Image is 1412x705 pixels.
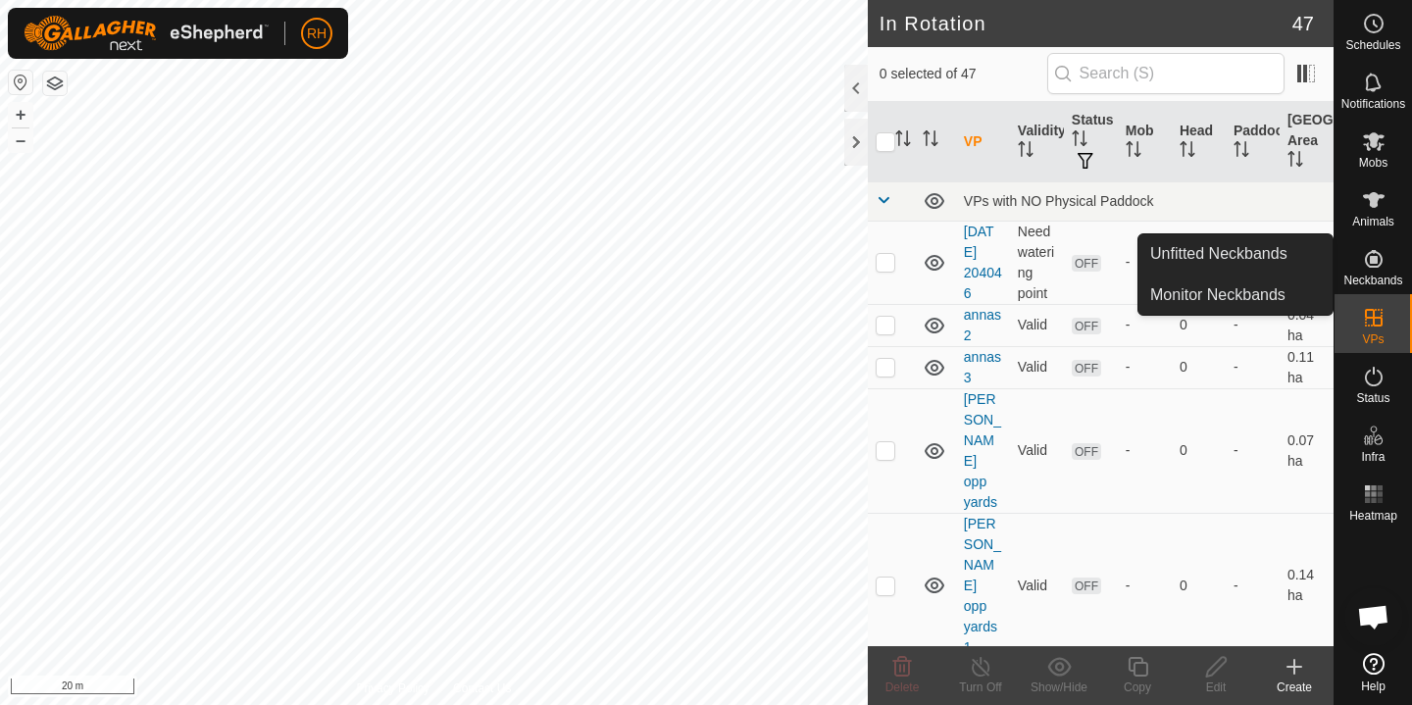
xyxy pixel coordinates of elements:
[1280,513,1334,658] td: 0.14 ha
[1280,388,1334,513] td: 0.07 ha
[1172,304,1226,346] td: 0
[307,24,327,44] span: RH
[1118,102,1172,182] th: Mob
[1226,304,1280,346] td: -
[1010,221,1064,304] td: Need watering point
[9,71,32,94] button: Reset Map
[1072,318,1101,334] span: OFF
[9,103,32,126] button: +
[1018,144,1034,160] p-sorticon: Activate to sort
[1335,645,1412,700] a: Help
[1280,346,1334,388] td: 0.11 ha
[1126,315,1164,335] div: -
[24,16,269,51] img: Gallagher Logo
[880,64,1047,84] span: 0 selected of 47
[1345,39,1400,51] span: Schedules
[1098,679,1177,696] div: Copy
[1341,98,1405,110] span: Notifications
[1126,357,1164,378] div: -
[1072,578,1101,594] span: OFF
[1150,242,1287,266] span: Unfitted Neckbands
[1126,252,1164,273] div: -
[1010,388,1064,513] td: Valid
[1226,346,1280,388] td: -
[964,349,1001,385] a: annas 3
[1010,304,1064,346] td: Valid
[956,102,1010,182] th: VP
[453,680,511,697] a: Contact Us
[1126,144,1141,160] p-sorticon: Activate to sort
[1280,102,1334,182] th: [GEOGRAPHIC_DATA] Area
[1226,102,1280,182] th: Paddock
[1349,510,1397,522] span: Heatmap
[1172,346,1226,388] td: 0
[1292,9,1314,38] span: 47
[1047,53,1285,94] input: Search (S)
[1020,679,1098,696] div: Show/Hide
[1361,451,1385,463] span: Infra
[964,193,1326,209] div: VPs with NO Physical Paddock
[1344,587,1403,646] div: Open chat
[1287,154,1303,170] p-sorticon: Activate to sort
[1064,102,1118,182] th: Status
[1072,443,1101,460] span: OFF
[9,128,32,152] button: –
[1138,234,1333,274] a: Unfitted Neckbands
[1343,275,1402,286] span: Neckbands
[1362,333,1384,345] span: VPs
[1138,276,1333,315] a: Monitor Neckbands
[1126,576,1164,596] div: -
[1172,388,1226,513] td: 0
[1010,346,1064,388] td: Valid
[1177,679,1255,696] div: Edit
[941,679,1020,696] div: Turn Off
[964,224,1002,301] a: [DATE] 204046
[1359,157,1387,169] span: Mobs
[1172,221,1226,304] td: 0
[964,391,1001,510] a: [PERSON_NAME] opp yards
[1072,255,1101,272] span: OFF
[880,12,1292,35] h2: In Rotation
[1352,216,1394,227] span: Animals
[1226,388,1280,513] td: -
[1172,513,1226,658] td: 0
[1172,102,1226,182] th: Head
[1150,283,1286,307] span: Monitor Neckbands
[1280,304,1334,346] td: 0.04 ha
[1126,440,1164,461] div: -
[1226,513,1280,658] td: -
[356,680,429,697] a: Privacy Policy
[964,516,1001,655] a: [PERSON_NAME] opp yards 1
[895,133,911,149] p-sorticon: Activate to sort
[1180,144,1195,160] p-sorticon: Activate to sort
[1234,144,1249,160] p-sorticon: Activate to sort
[923,133,938,149] p-sorticon: Activate to sort
[1072,360,1101,377] span: OFF
[1010,102,1064,182] th: Validity
[1361,680,1386,692] span: Help
[1356,392,1389,404] span: Status
[885,680,920,694] span: Delete
[1010,513,1064,658] td: Valid
[964,307,1001,343] a: annas 2
[1226,221,1280,304] td: -
[1280,221,1334,304] td: 0.09 ha
[43,72,67,95] button: Map Layers
[1072,133,1087,149] p-sorticon: Activate to sort
[1255,679,1334,696] div: Create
